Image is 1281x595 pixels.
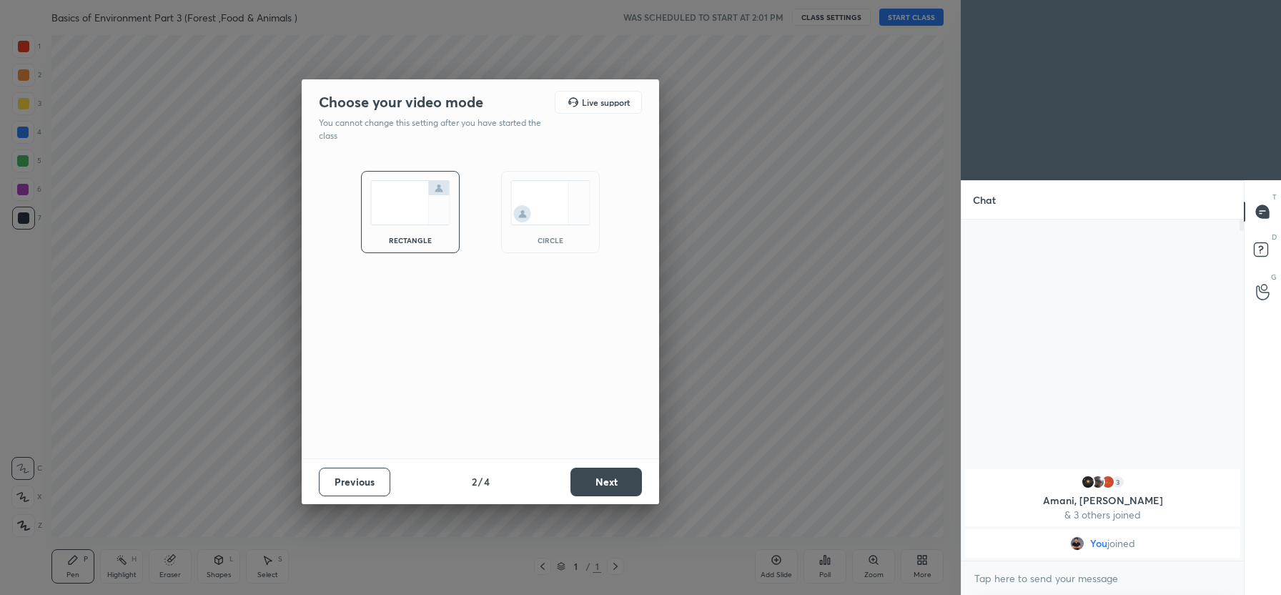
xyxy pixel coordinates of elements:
div: 3 [1111,475,1125,489]
p: G [1271,272,1277,282]
img: 3 [1101,475,1115,489]
button: Next [570,468,642,496]
div: circle [522,237,579,244]
h5: Live support [582,98,630,107]
h4: 2 [472,474,477,489]
p: You cannot change this setting after you have started the class [319,117,550,142]
p: Amani, [PERSON_NAME] [974,495,1232,506]
p: D [1272,232,1277,242]
h4: / [478,474,483,489]
span: You [1090,538,1107,549]
img: 220d3692f25c49d09992e9c540966c63.jpg [1081,475,1095,489]
div: rectangle [382,237,439,244]
button: Previous [319,468,390,496]
img: 0363e219e058495cbd4d58e7b29c715b.jpg [1091,475,1105,489]
p: & 3 others joined [974,509,1232,521]
img: circleScreenIcon.acc0effb.svg [510,180,590,225]
p: T [1272,192,1277,202]
p: Chat [961,181,1007,219]
div: grid [961,466,1244,561]
h4: 4 [484,474,490,489]
span: joined [1107,538,1135,549]
img: normalScreenIcon.ae25ed63.svg [370,180,450,225]
img: f845d9891ff2455a9541dbd0ff7792b6.jpg [1070,536,1084,551]
h2: Choose your video mode [319,93,483,112]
